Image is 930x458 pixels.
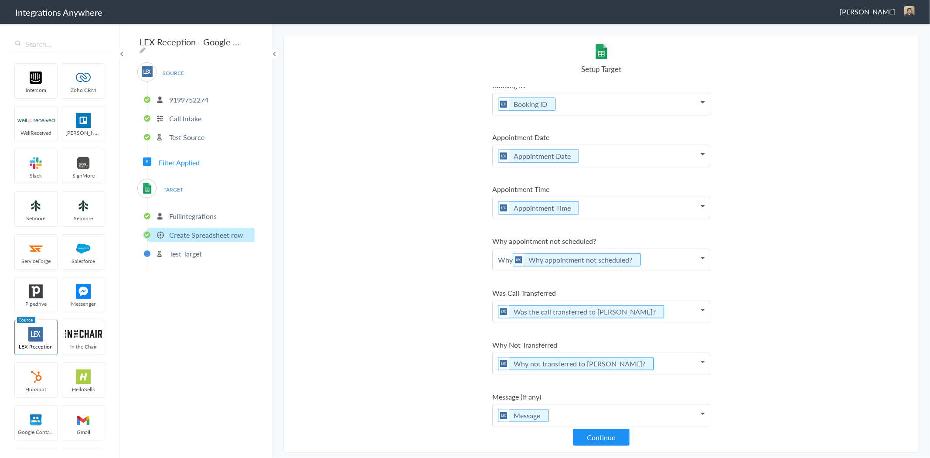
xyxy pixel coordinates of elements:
span: Zoho CRM [62,86,105,94]
label: Message (if any) [492,392,710,402]
img: serviceforge-icon.png [17,241,55,256]
img: inch-logo.svg [65,327,102,342]
a: Message [514,410,540,420]
p: FullIntegrations [169,211,217,221]
input: Search... [9,36,111,52]
span: SignMore [62,172,105,179]
label: Appointment Date [492,132,710,142]
img: salesforce-logo.svg [65,241,102,256]
span: Slack [15,172,57,179]
img: setmoreNew.jpg [17,198,55,213]
h1: Integrations Anywhere [15,6,102,18]
span: Setmore [15,215,57,222]
img: lex-app-logo.svg [498,306,509,318]
label: Why appointment not scheduled? [492,236,710,246]
img: hubspot-logo.svg [17,369,55,384]
span: HubSpot [15,386,57,393]
span: WellReceived [15,129,57,137]
p: Call Intake [169,113,201,123]
a: Why not transferred to [PERSON_NAME]? [514,359,645,369]
img: lex-app-logo.svg [513,254,524,266]
p: Why [493,249,710,271]
span: [PERSON_NAME] [62,129,105,137]
img: lex-app-logo.svg [17,327,55,342]
span: In the Chair [62,343,105,350]
p: 9199752274 [169,95,208,105]
span: ServiceForge [15,257,57,265]
img: intercom-logo.svg [17,70,55,85]
span: TARGET [157,184,190,195]
span: Gmail [62,428,105,436]
img: zoho-logo.svg [65,70,102,85]
span: LEX Reception [15,343,57,350]
img: lex-app-logo.svg [498,358,509,370]
button: Continue [573,429,630,446]
p: Test Target [169,249,202,259]
img: slack-logo.svg [17,156,55,171]
p: Create Spreadsheet row [169,230,243,240]
img: lex-app-logo.svg [142,66,153,77]
img: zac2.jpg [904,6,915,17]
img: signmore-logo.png [65,156,102,171]
a: Booking ID [514,99,547,109]
img: hs-app-logo.svg [65,369,102,384]
span: intercom [15,86,57,94]
img: GoogleSheetLogo.png [142,183,153,194]
img: lex-app-logo.svg [498,410,509,422]
label: Appointment Time [492,184,710,194]
span: Salesforce [62,257,105,265]
a: Appointment Date [514,151,571,161]
p: Test Source [169,132,204,142]
span: [PERSON_NAME] [840,7,895,17]
span: Pipedrive [15,300,57,308]
img: lex-app-logo.svg [498,202,509,214]
span: Setmore [62,215,105,222]
a: Appointment Time [514,203,571,213]
span: SOURCE [157,67,190,79]
a: Why appointment not scheduled? [528,255,632,265]
img: lex-app-logo.svg [498,150,509,162]
img: FBM.png [65,284,102,299]
a: Was the call transferred to [PERSON_NAME]? [514,307,656,317]
label: Why Not Transferred [492,340,710,350]
img: gmail-logo.svg [65,412,102,427]
span: Messenger [62,300,105,308]
img: googleContact_logo.png [17,412,55,427]
img: setmoreNew.jpg [65,198,102,213]
h4: Setup Target [492,64,710,74]
label: Was Call Transferred [492,288,710,298]
span: Google Contacts [15,428,57,436]
img: trello.png [65,113,102,128]
span: HelloSells [62,386,105,393]
img: wr-logo.svg [17,113,55,128]
img: pipedrive.png [17,284,55,299]
span: Filter Applied [159,157,200,167]
img: lex-app-logo.svg [498,98,509,110]
img: GoogleSheetLogo.png [594,44,609,59]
